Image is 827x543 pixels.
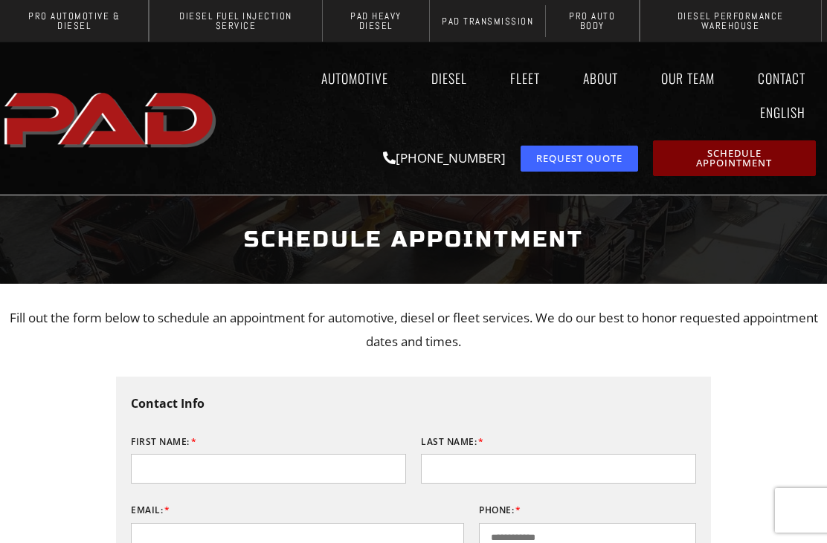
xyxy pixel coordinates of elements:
[479,498,521,522] label: Phone:
[569,61,632,95] a: About
[7,212,820,267] h1: Schedule Appointment
[557,11,628,30] span: Pro Auto Body
[653,140,815,176] a: schedule repair or service appointment
[651,11,810,30] span: Diesel Performance Warehouse
[521,146,639,172] a: request a service or repair quote
[430,5,546,37] a: pad transmission website
[11,11,137,30] span: Pro Automotive & Diesel
[307,61,402,95] a: Automotive
[223,61,827,129] nav: Menu
[161,11,311,30] span: Diesel Fuel Injection Service
[421,430,484,454] label: Last Name:
[7,306,820,354] p: Fill out the form below to schedule an appointment for automotive, diesel or fleet services. We d...
[744,61,820,95] a: Contact
[442,16,533,26] span: PAD Transmission
[131,395,205,412] b: Contact Info
[647,61,729,95] a: Our Team
[746,95,827,129] a: English
[536,154,622,163] span: Request Quote
[334,11,419,30] span: PAD Heavy Diesel
[383,149,506,166] a: [PHONE_NUMBER]
[669,149,799,168] span: Schedule Appointment
[496,61,554,95] a: Fleet
[131,430,196,454] label: First Name:
[417,61,481,95] a: Diesel
[131,498,170,522] label: Email:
